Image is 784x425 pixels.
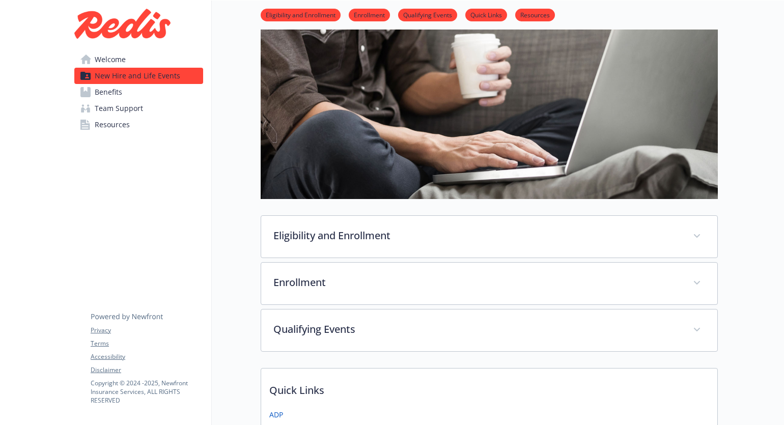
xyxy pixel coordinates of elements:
[74,84,203,100] a: Benefits
[269,409,283,420] a: ADP
[465,10,507,19] a: Quick Links
[74,68,203,84] a: New Hire and Life Events
[261,369,717,406] p: Quick Links
[91,365,203,375] a: Disclaimer
[95,100,143,117] span: Team Support
[91,339,203,348] a: Terms
[398,10,457,19] a: Qualifying Events
[261,17,718,199] img: new hire page banner
[515,10,555,19] a: Resources
[273,228,681,243] p: Eligibility and Enrollment
[95,68,180,84] span: New Hire and Life Events
[273,322,681,337] p: Qualifying Events
[74,117,203,133] a: Resources
[95,51,126,68] span: Welcome
[95,117,130,133] span: Resources
[261,10,341,19] a: Eligibility and Enrollment
[261,263,717,304] div: Enrollment
[349,10,390,19] a: Enrollment
[91,352,203,361] a: Accessibility
[91,379,203,405] p: Copyright © 2024 - 2025 , Newfront Insurance Services, ALL RIGHTS RESERVED
[91,326,203,335] a: Privacy
[95,84,122,100] span: Benefits
[261,216,717,258] div: Eligibility and Enrollment
[74,100,203,117] a: Team Support
[273,275,681,290] p: Enrollment
[74,51,203,68] a: Welcome
[261,309,717,351] div: Qualifying Events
